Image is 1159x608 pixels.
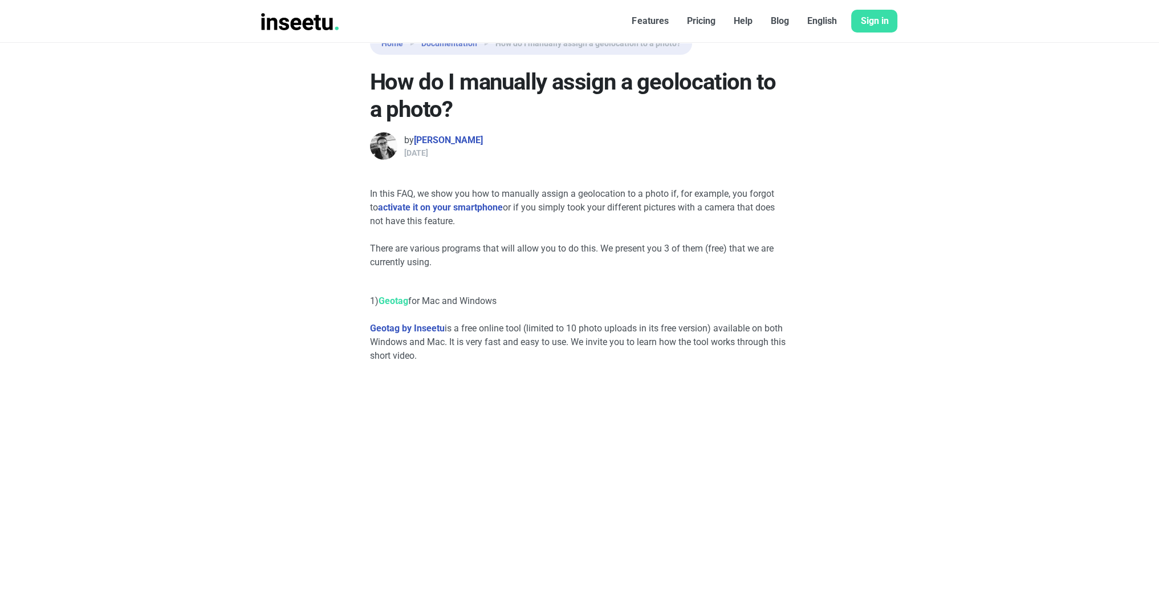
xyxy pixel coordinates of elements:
a: Sign in [851,10,897,33]
font: Sign in [860,15,888,26]
img: INSEETU [261,13,339,30]
a: activate it on your smartphone [378,202,503,213]
div: [DATE] [404,147,483,159]
p: is a free online tool (limited to 10 photo uploads in its free version) available on both Windows... [370,322,790,363]
div: by [404,133,483,147]
h1: How do I manually assign a geolocation to a photo? [370,68,790,123]
p: 1) for Mac and Windows [370,294,790,308]
font: Blog [770,15,788,26]
a: Help [724,10,761,33]
p: In this FAQ, we show you how to manually assign a geolocation to a photo if, for example, you for... [370,187,790,228]
p: There are various programs that will allow you to do this. We present you 3 of them (free) that w... [370,242,790,269]
font: Features [632,15,668,26]
a: English [798,10,845,33]
font: Pricing [686,15,715,26]
a: Blog [761,10,798,33]
a: Pricing [677,10,724,33]
font: Help [733,15,752,26]
a: Geotag by Inseetu [370,323,445,334]
a: Features [623,10,677,33]
a: Geotag [379,295,408,306]
a: [PERSON_NAME] [414,135,483,145]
